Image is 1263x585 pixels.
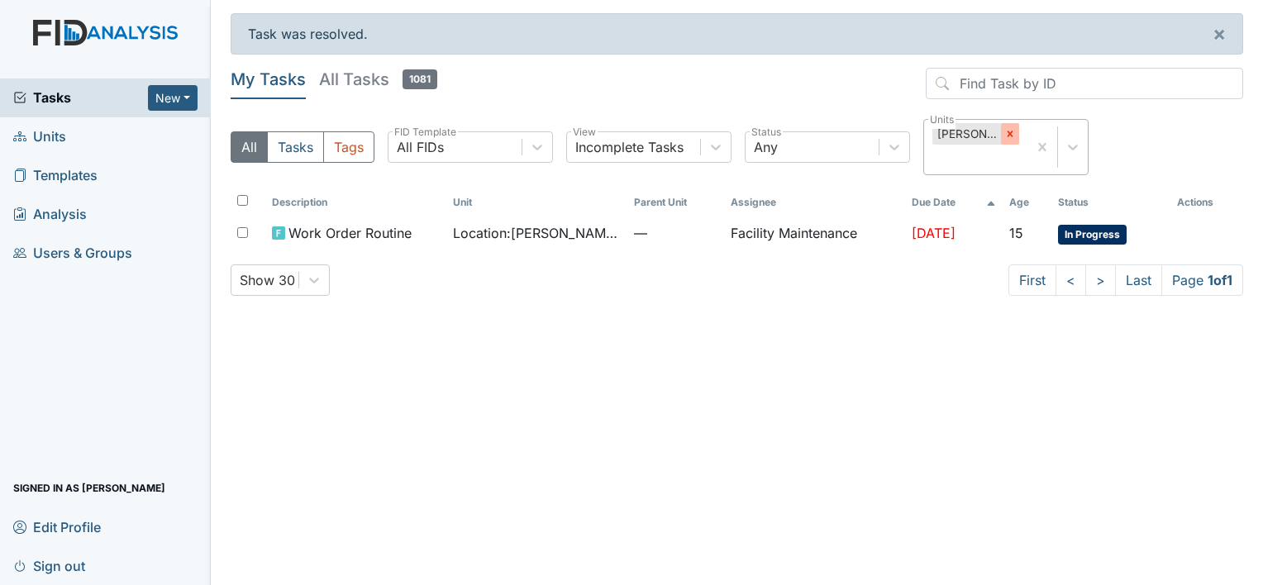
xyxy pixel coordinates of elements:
[912,225,956,241] span: [DATE]
[1196,14,1242,54] button: ×
[13,124,66,150] span: Units
[627,188,724,216] th: Toggle SortBy
[754,137,778,157] div: Any
[724,188,905,216] th: Assignee
[1056,264,1086,296] a: <
[13,553,85,578] span: Sign out
[1161,264,1243,296] span: Page
[932,123,1001,145] div: [PERSON_NAME] House
[319,68,437,91] h5: All Tasks
[288,223,412,243] span: Work Order Routine
[1213,21,1226,45] span: ×
[453,223,621,243] span: Location : [PERSON_NAME] House
[1170,188,1243,216] th: Actions
[1058,225,1127,245] span: In Progress
[1051,188,1171,216] th: Toggle SortBy
[1085,264,1116,296] a: >
[13,514,101,540] span: Edit Profile
[267,131,324,163] button: Tasks
[231,131,268,163] button: All
[1008,264,1243,296] nav: task-pagination
[265,188,446,216] th: Toggle SortBy
[1115,264,1162,296] a: Last
[1003,188,1051,216] th: Toggle SortBy
[1009,225,1023,241] span: 15
[634,223,717,243] span: —
[231,131,374,163] div: Type filter
[237,195,248,206] input: Toggle All Rows Selected
[397,137,444,157] div: All FIDs
[724,216,905,251] td: Facility Maintenance
[240,270,295,290] div: Show 30
[231,68,306,91] h5: My Tasks
[231,13,1243,55] div: Task was resolved.
[1008,264,1056,296] a: First
[323,131,374,163] button: Tags
[905,188,1003,216] th: Toggle SortBy
[148,85,198,111] button: New
[13,475,165,501] span: Signed in as [PERSON_NAME]
[13,202,87,227] span: Analysis
[1208,272,1232,288] strong: 1 of 1
[926,68,1243,99] input: Find Task by ID
[13,88,148,107] a: Tasks
[403,69,437,89] span: 1081
[575,137,684,157] div: Incomplete Tasks
[13,163,98,188] span: Templates
[446,188,627,216] th: Toggle SortBy
[13,240,132,266] span: Users & Groups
